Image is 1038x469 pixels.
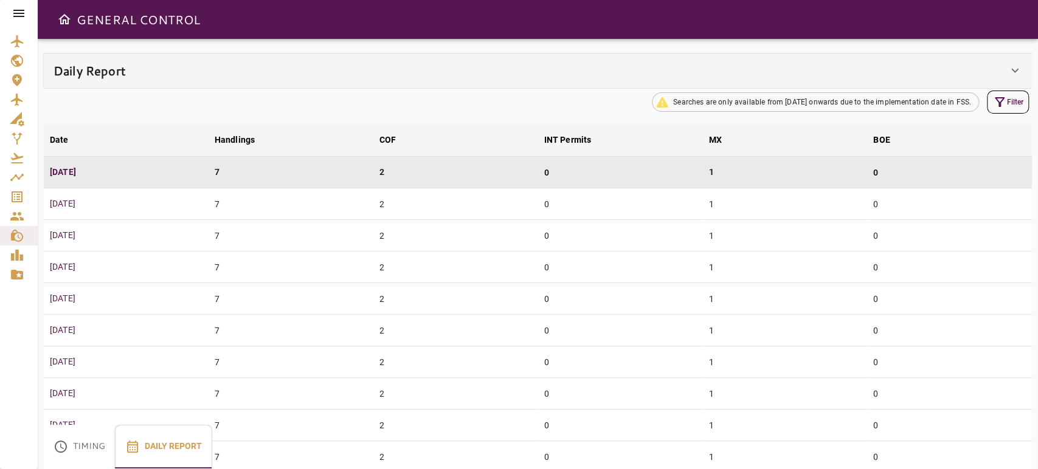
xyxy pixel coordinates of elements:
p: 1 [708,166,713,179]
td: 7 [209,283,373,315]
p: [DATE] [50,261,202,273]
td: 2 [373,283,538,315]
td: 7 [209,315,373,346]
td: 1 [702,378,867,409]
p: [DATE] [50,355,202,368]
td: 0 [538,378,702,409]
td: 2 [373,188,538,220]
td: 1 [702,188,867,220]
button: Open drawer [52,7,77,32]
div: INT Permits [544,132,591,147]
td: 0 [538,157,702,188]
td: 7 [209,252,373,283]
td: 2 [373,252,538,283]
div: MX [708,132,721,147]
p: [DATE] [50,324,202,337]
span: Date [50,132,85,147]
div: basic tabs example [44,425,212,468]
div: Handlings [215,132,255,147]
span: BOE [873,132,905,147]
td: 0 [538,346,702,378]
p: [DATE] [50,229,202,242]
td: 0 [538,252,702,283]
td: 0 [538,409,702,441]
td: 0 [867,220,1032,252]
td: 0 [867,409,1032,441]
td: 0 [538,220,702,252]
button: Timing [44,425,115,468]
td: 0 [867,252,1032,283]
td: 0 [538,283,702,315]
td: 2 [373,220,538,252]
td: 1 [702,346,867,378]
td: 0 [538,188,702,220]
div: Date [50,132,69,147]
td: 1 [702,315,867,346]
p: [DATE] [50,387,202,400]
td: 7 [209,409,373,441]
td: 1 [702,409,867,441]
span: Handlings [215,132,271,147]
p: 7 [215,166,220,179]
h6: Daily Report [54,61,126,80]
h6: GENERAL CONTROL [77,10,200,29]
button: Daily Report [115,425,212,468]
td: 7 [209,220,373,252]
p: 2 [379,166,384,179]
td: 0 [867,157,1032,188]
td: 2 [373,346,538,378]
p: [DATE] [50,166,202,179]
td: 0 [538,315,702,346]
td: 0 [867,188,1032,220]
td: 1 [702,283,867,315]
span: MX [708,132,737,147]
td: 0 [867,346,1032,378]
td: 2 [373,378,538,409]
div: BOE [873,132,890,147]
td: 0 [867,283,1032,315]
td: 2 [373,409,538,441]
td: 2 [373,315,538,346]
div: COF [379,132,396,147]
td: 1 [702,252,867,283]
td: 7 [209,346,373,378]
p: [DATE] [50,197,202,210]
p: [DATE] [50,292,202,305]
td: 1 [702,220,867,252]
td: 7 [209,188,373,220]
td: 0 [867,315,1032,346]
td: 0 [867,378,1032,409]
span: INT Permits [544,132,607,147]
div: Daily Report [44,53,1032,87]
button: Filter [987,91,1029,114]
span: COF [379,132,412,147]
span: Searches are only available from [DATE] onwards due to the implementation date in FSS. [666,97,978,108]
p: [DATE] [50,419,202,431]
td: 7 [209,378,373,409]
